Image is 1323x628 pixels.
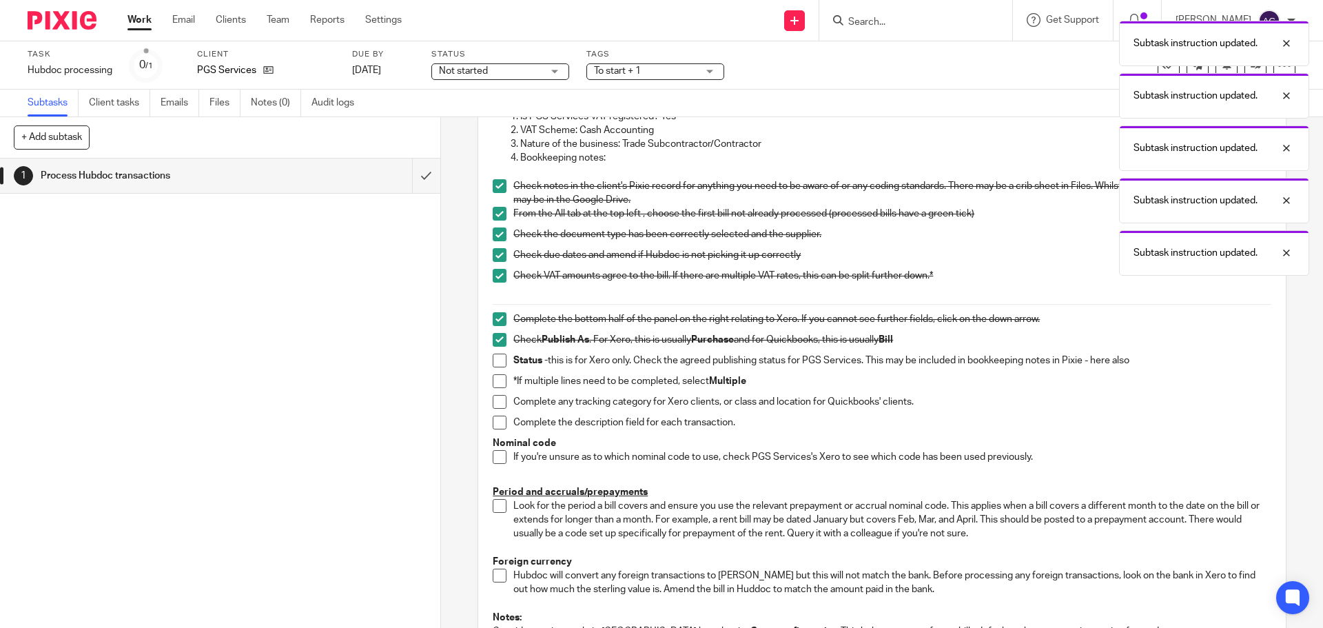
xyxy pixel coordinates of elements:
[14,125,90,149] button: + Add subtask
[520,137,1271,151] p: Nature of the business: Trade Subcontractor/Contractor
[493,613,522,622] strong: Notes:
[513,179,1271,207] p: Check notes in the client's Pixie record for anything you need to be aware of or any coding stand...
[127,13,152,27] a: Work
[89,90,150,117] a: Client tasks
[1258,10,1280,32] img: svg%3E
[197,63,256,77] p: PGS Services
[365,13,402,27] a: Settings
[709,376,746,386] strong: Multiple
[310,13,345,27] a: Reports
[1134,194,1258,207] p: Subtask instruction updated.
[513,248,1271,262] p: Check due dates and amend if Hubdoc is not picking it up correctly
[439,66,488,76] span: Not started
[513,312,1271,326] p: Complete the bottom half of the panel on the right relating to Xero. If you cannot see further fi...
[493,438,556,448] strong: Nominal code
[493,487,648,497] u: Period and accruals/prepayments
[352,65,381,75] span: [DATE]
[28,49,112,60] label: Task
[41,165,279,186] h1: Process Hubdoc transactions
[251,90,301,117] a: Notes (0)
[1134,141,1258,155] p: Subtask instruction updated.
[513,207,1271,221] p: From the All tab at the top left , choose the first bill not already processed (processed bills h...
[216,13,246,27] a: Clients
[513,499,1271,541] p: Look for the period a bill covers and ensure you use the relevant prepayment or accrual nominal c...
[691,335,734,345] strong: Purchase
[513,354,1271,367] p: this is for Xero only. Check the agreed publishing status for PGS Services. This may be included ...
[139,57,153,73] div: 0
[513,269,1271,283] p: Check VAT amounts agree to the bill. If there are multiple VAT rates, this can be split further d...
[197,49,335,60] label: Client
[586,49,724,60] label: Tags
[520,123,1271,137] p: VAT Scheme: Cash Accounting
[352,49,414,60] label: Due by
[14,166,33,185] div: 1
[28,63,112,77] div: Hubdoc processing
[594,66,641,76] span: To start + 1
[513,395,1271,409] p: Complete any tracking category for Xero clients, or class and location for Quickbooks' clients.
[28,90,79,117] a: Subtasks
[513,227,1271,241] p: Check the document type has been correctly selected and the supplier.
[145,62,153,70] small: /1
[209,90,240,117] a: Files
[431,49,569,60] label: Status
[513,450,1271,464] p: If you're unsure as to which nominal code to use, check PGS Services's Xero to see which code has...
[161,90,199,117] a: Emails
[542,335,589,345] strong: Publish As
[513,356,548,365] strong: Status -
[879,335,893,345] strong: Bill
[520,151,1271,165] p: Bookkeeping notes:
[1134,246,1258,260] p: Subtask instruction updated.
[311,90,365,117] a: Audit logs
[493,557,572,567] strong: Foreign currency
[1134,37,1258,50] p: Subtask instruction updated.
[513,333,1271,347] p: Check . For Xero, this is usually and for Quickbooks, this is usually
[1134,89,1258,103] p: Subtask instruction updated.
[28,11,96,30] img: Pixie
[172,13,195,27] a: Email
[513,416,1271,429] p: Complete the description field for each transaction.
[513,569,1271,597] p: Hubdoc will convert any foreign transactions to [PERSON_NAME] but this will not match the bank. B...
[513,374,1271,388] p: *If multiple lines need to be completed, select
[267,13,289,27] a: Team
